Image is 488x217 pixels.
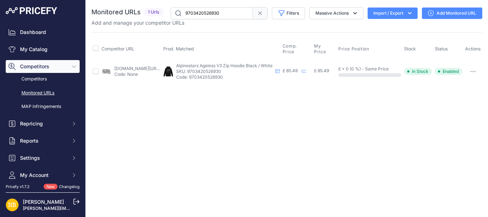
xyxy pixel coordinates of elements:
[114,66,160,71] a: [DOMAIN_NAME][URL]
[23,206,133,211] a: [PERSON_NAME][EMAIL_ADDRESS][DOMAIN_NAME]
[283,43,312,55] button: Comp. Price
[20,120,67,127] span: Repricing
[20,172,67,179] span: My Account
[404,68,432,75] span: In Stock
[176,74,273,80] p: Code: 9703420526930
[171,7,253,19] input: Search
[272,7,305,19] button: Filters
[144,8,164,16] span: 1 Urls
[314,43,334,55] span: My Price
[338,66,389,71] span: £ + 0 (0 %) - Same Price
[20,137,67,144] span: Reports
[6,134,80,147] button: Reports
[6,7,57,14] img: Pricefy Logo
[6,117,80,130] button: Repricing
[314,43,335,55] button: My Price
[163,46,194,51] span: Prod. Matched
[23,199,64,205] a: [PERSON_NAME]
[422,8,482,19] a: Add Monitored URL
[283,68,298,73] span: £ 85.49
[309,7,363,19] button: Massive Actions
[338,46,369,52] span: Price Position
[44,184,58,190] span: New
[176,69,273,74] p: SKU: 9703420526930
[20,154,67,162] span: Settings
[59,184,80,189] a: Changelog
[338,46,370,52] button: Price Position
[465,46,481,51] span: Actions
[6,43,80,56] a: My Catalog
[91,7,141,17] h2: Monitored URLs
[404,46,416,51] span: Stock
[435,46,448,51] span: Status
[101,46,134,51] span: Competitor URL
[6,100,80,113] a: MAP infringements
[6,26,80,39] a: Dashboard
[435,68,462,75] span: Enabled
[6,73,80,85] a: Competitors
[91,19,184,26] p: Add and manage your competitor URLs
[283,43,310,55] span: Comp. Price
[6,169,80,182] button: My Account
[6,152,80,164] button: Settings
[6,60,80,73] button: Competitors
[114,71,160,77] p: Code: None
[176,63,273,68] span: Alpinestars Ageless V3 Zip Hoodie Black / White
[20,63,67,70] span: Competitors
[368,8,418,19] button: Import / Export
[6,87,80,99] a: Monitored URLs
[6,184,30,190] div: Pricefy v1.7.2
[314,68,329,73] span: £ 85.49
